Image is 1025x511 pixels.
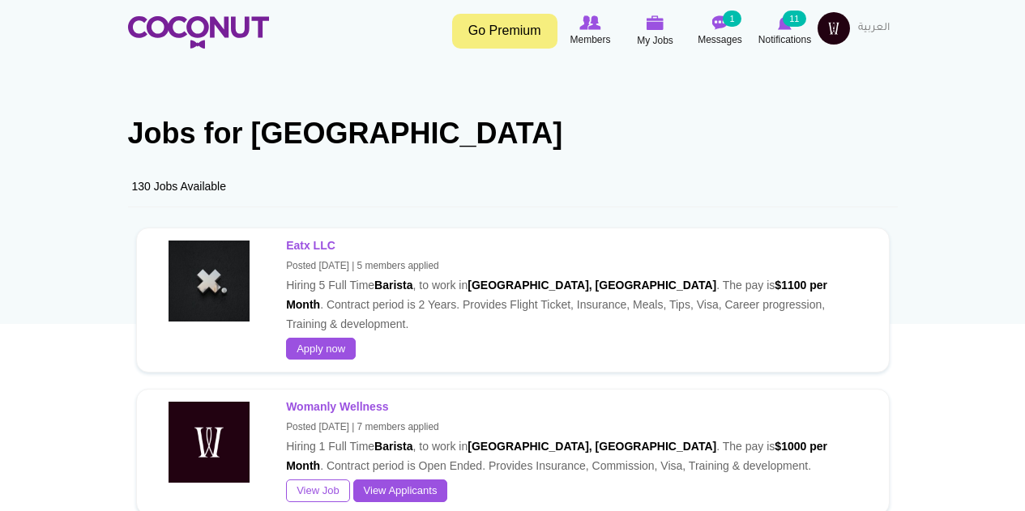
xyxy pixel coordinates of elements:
[647,15,664,30] img: My Jobs
[558,12,623,49] a: Browse Members Members
[778,15,792,30] img: Notifications
[286,440,827,472] strong: $1000 per Month
[712,15,728,30] img: Messages
[353,479,448,502] a: View Applicants
[850,12,898,45] a: العربية
[286,479,350,502] a: View Job
[286,338,356,360] a: Apply now
[783,11,805,27] small: 11
[286,400,388,413] strong: Womanly Wellness
[623,12,688,50] a: My Jobs My Jobs
[286,239,338,252] a: Eatx LLC
[723,11,741,27] small: 1
[286,236,864,334] p: Hiring 5 Full Time , to work in . The pay is . Contract period is 2 Years. Provides Flight Ticket...
[128,16,269,49] img: Home
[452,14,557,49] a: Go Premium
[688,12,753,49] a: Messages Messages 1
[128,166,898,207] div: 130 Jobs Available
[286,279,827,311] strong: $1100 per Month
[374,279,412,292] strong: Barista
[468,279,716,292] strong: [GEOGRAPHIC_DATA], [GEOGRAPHIC_DATA]
[758,32,811,48] span: Notifications
[286,239,335,252] strong: Eatx LLC
[128,117,898,150] h1: Jobs for [GEOGRAPHIC_DATA]
[286,421,439,432] small: Posted [DATE] | 7 members applied
[286,400,391,413] a: Womanly Wellness
[286,397,864,475] p: Hiring 1 Full Time , to work in . The pay is . Contract period is Open Ended. Provides Insurance,...
[286,260,439,271] small: Posted [DATE] | 5 members applied
[579,15,600,30] img: Browse Members
[637,32,673,49] span: My Jobs
[753,12,818,49] a: Notifications Notifications 11
[374,440,412,453] strong: Barista
[698,32,742,48] span: Messages
[468,440,716,453] strong: [GEOGRAPHIC_DATA], [GEOGRAPHIC_DATA]
[570,32,610,48] span: Members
